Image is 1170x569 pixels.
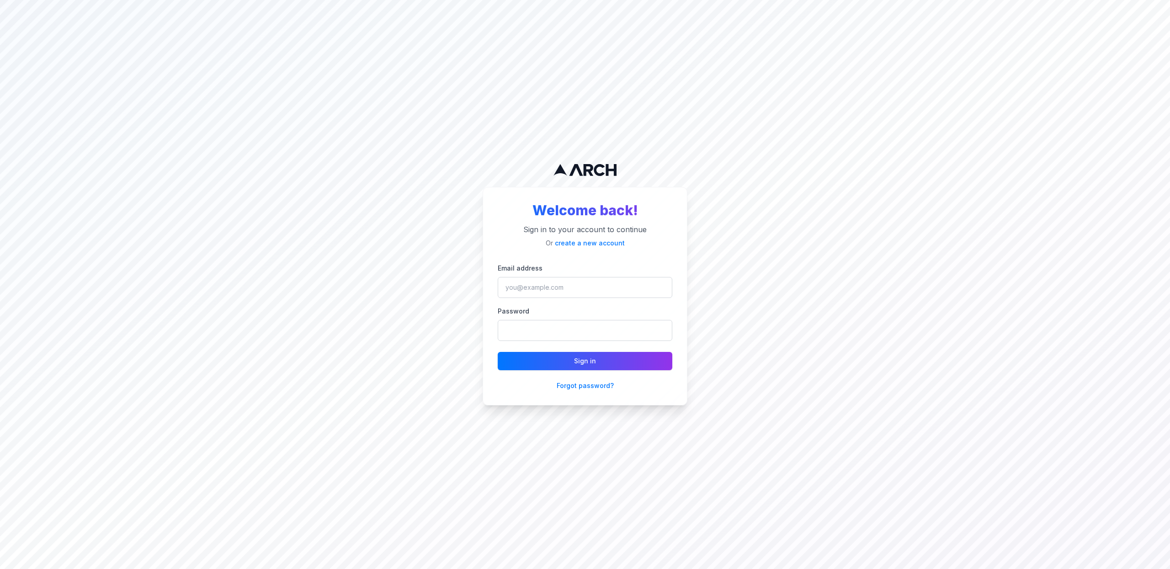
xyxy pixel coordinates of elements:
h2: Welcome back! [498,202,672,218]
p: Or [498,239,672,248]
button: Sign in [498,352,672,370]
a: create a new account [555,239,625,247]
p: Sign in to your account to continue [498,224,672,235]
input: you@example.com [498,277,672,298]
label: Password [498,307,529,315]
label: Email address [498,264,542,272]
button: Forgot password? [557,381,614,390]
